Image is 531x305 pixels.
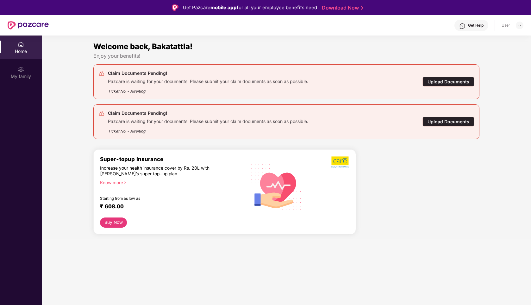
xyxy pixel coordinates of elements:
[100,196,219,201] div: Starting from as low as
[108,109,308,117] div: Claim Documents Pending!
[8,21,49,29] img: New Pazcare Logo
[108,84,308,94] div: Ticket No. - Awaiting
[502,23,510,28] div: User
[246,156,307,217] img: svg+xml;base64,PHN2ZyB4bWxucz0iaHR0cDovL3d3dy53My5vcmcvMjAwMC9zdmciIHhtbG5zOnhsaW5rPSJodHRwOi8vd3...
[108,124,308,134] div: Ticket No. - Awaiting
[123,181,127,185] span: right
[108,117,308,124] div: Pazcare is waiting for your documents. Please submit your claim documents as soon as possible.
[18,41,24,48] img: svg+xml;base64,PHN2ZyBpZD0iSG9tZSIgeG1sbnM9Imh0dHA6Ly93d3cudzMub3JnLzIwMDAvc3ZnIiB3aWR0aD0iMjAiIG...
[422,77,474,87] div: Upload Documents
[322,4,361,11] a: Download Now
[459,23,465,29] img: svg+xml;base64,PHN2ZyBpZD0iSGVscC0zMngzMiIgeG1sbnM9Imh0dHA6Ly93d3cudzMub3JnLzIwMDAvc3ZnIiB3aWR0aD...
[100,156,246,162] div: Super-topup Insurance
[422,117,474,127] div: Upload Documents
[100,203,239,211] div: ₹ 608.00
[93,53,480,59] div: Enjoy your benefits!
[468,23,484,28] div: Get Help
[100,217,127,228] button: Buy Now
[361,4,363,11] img: Stroke
[172,4,178,11] img: Logo
[108,77,308,84] div: Pazcare is waiting for your documents. Please submit your claim documents as soon as possible.
[98,110,105,116] img: svg+xml;base64,PHN2ZyB4bWxucz0iaHR0cDovL3d3dy53My5vcmcvMjAwMC9zdmciIHdpZHRoPSIyNCIgaGVpZ2h0PSIyNC...
[93,42,193,51] span: Welcome back, Bakatattla!
[331,156,349,168] img: b5dec4f62d2307b9de63beb79f102df3.png
[18,66,24,73] img: svg+xml;base64,PHN2ZyB3aWR0aD0iMjAiIGhlaWdodD0iMjAiIHZpZXdCb3g9IjAgMCAyMCAyMCIgZmlsbD0ibm9uZSIgeG...
[210,4,237,10] strong: mobile app
[100,180,242,184] div: Know more
[100,165,218,177] div: Increase your health insurance cover by Rs. 20L with [PERSON_NAME]’s super top-up plan.
[108,69,308,77] div: Claim Documents Pending!
[98,70,105,76] img: svg+xml;base64,PHN2ZyB4bWxucz0iaHR0cDovL3d3dy53My5vcmcvMjAwMC9zdmciIHdpZHRoPSIyNCIgaGVpZ2h0PSIyNC...
[517,23,522,28] img: svg+xml;base64,PHN2ZyBpZD0iRHJvcGRvd24tMzJ4MzIiIHhtbG5zPSJodHRwOi8vd3d3LnczLm9yZy8yMDAwL3N2ZyIgd2...
[183,4,317,11] div: Get Pazcare for all your employee benefits need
